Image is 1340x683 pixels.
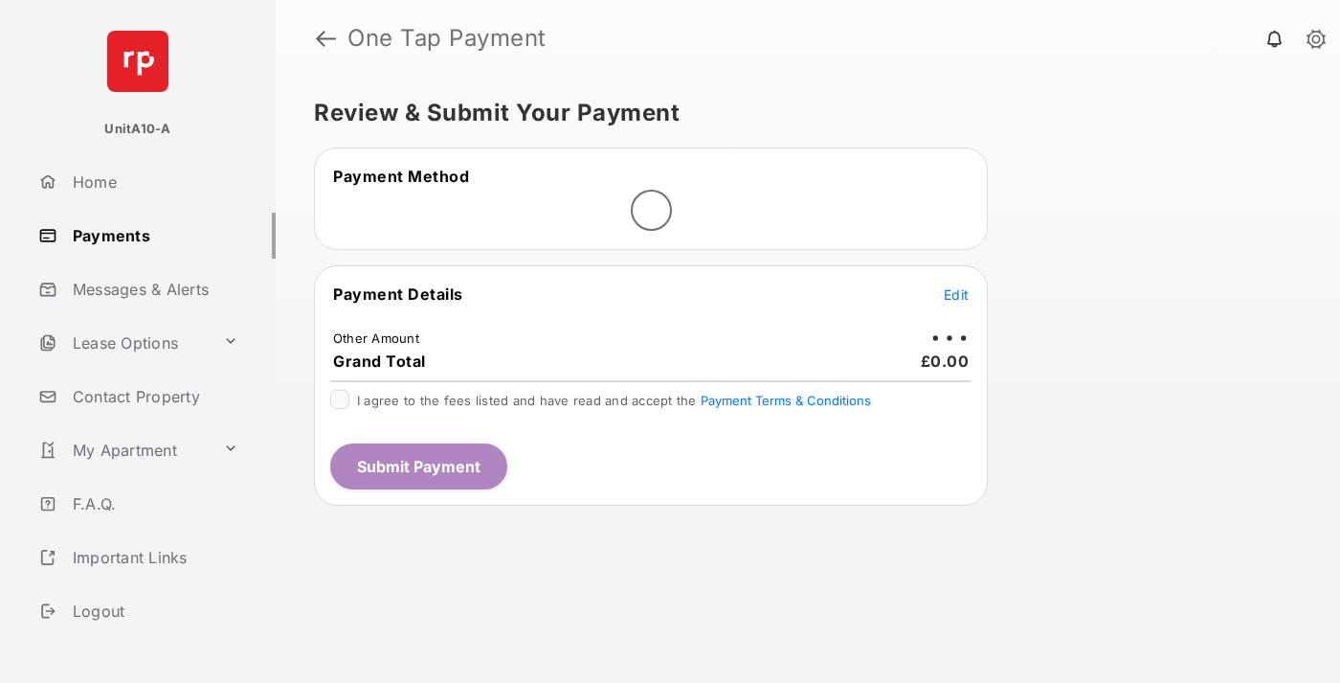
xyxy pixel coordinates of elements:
[333,352,426,371] span: Grand Total
[332,330,420,347] td: Other Amount
[314,102,1286,125] h5: Review & Submit Your Payment
[31,535,246,581] a: Important Links
[357,393,871,408] span: I agree to the fees listed and have read and accept the
[944,285,969,304] button: Edit
[333,285,463,304] span: Payment Details
[31,213,276,259] a: Payments
[107,31,168,92] img: svg+xml;base64,PHN2ZyB4bWxucz0iaHR0cDovL3d3dy53My5vcmcvMjAwMC9zdmciIHdpZHRoPSI2NCIgaGVpZ2h0PSI2NC...
[31,374,276,420] a: Contact Property
[31,481,276,527] a: F.A.Q.
[701,393,871,408] button: I agree to the fees listed and have read and accept the
[944,286,969,303] span: Edit
[330,444,507,489] button: Submit Payment
[31,588,276,634] a: Logout
[347,27,547,50] strong: One Tap Payment
[31,320,215,366] a: Lease Options
[31,266,276,312] a: Messages & Alerts
[31,427,215,473] a: My Apartment
[333,167,469,186] span: Payment Method
[921,352,970,371] span: £0.00
[104,120,170,139] p: UnitA10-A
[31,159,276,205] a: Home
